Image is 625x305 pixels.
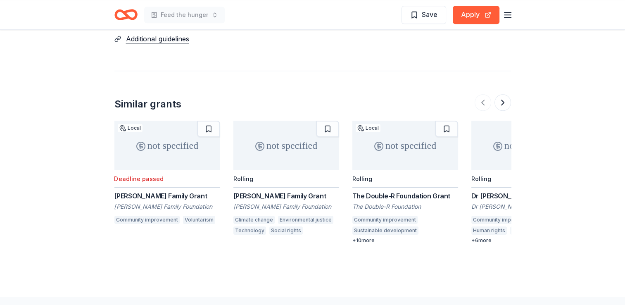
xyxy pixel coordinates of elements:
[510,226,552,235] div: Arts and culture
[352,216,418,224] div: Community improvement
[471,191,577,201] div: Dr [PERSON_NAME] Family Grant
[126,33,189,44] button: Additional guidelines
[114,216,180,224] div: Community improvement
[422,9,437,20] span: Save
[233,191,339,201] div: [PERSON_NAME] Family Grant
[352,226,418,235] div: Sustainable development
[233,226,266,235] div: Technology
[471,226,507,235] div: Human rights
[352,121,458,244] a: not specifiedLocalRollingThe Double-R Foundation GrantThe Double-R FoundationCommunity improvemen...
[114,175,164,182] div: Deadline passed
[356,124,380,132] div: Local
[144,7,225,23] button: Feed the hunger
[183,216,215,224] div: Voluntarism
[471,203,577,211] div: Dr [PERSON_NAME] Family Foundation
[471,237,577,244] div: + 6 more
[114,5,138,24] a: Home
[114,121,220,226] a: not specifiedLocalDeadline passed[PERSON_NAME] Family Grant[PERSON_NAME] Family FoundationCommuni...
[269,226,303,235] div: Social rights
[114,121,220,170] div: not specified
[471,175,491,182] div: Rolling
[118,124,143,132] div: Local
[352,237,458,244] div: + 10 more
[114,203,220,211] div: [PERSON_NAME] Family Foundation
[114,98,181,111] div: Similar grants
[471,216,537,224] div: Community improvement
[352,203,458,211] div: The Double-R Foundation
[278,216,333,224] div: Environmental justice
[453,6,499,24] button: Apply
[233,216,275,224] div: Climate change
[233,175,253,182] div: Rolling
[114,191,220,201] div: [PERSON_NAME] Family Grant
[352,191,458,201] div: The Double-R Foundation Grant
[233,121,339,170] div: not specified
[471,121,577,244] a: not specifiedRollingDr [PERSON_NAME] Family GrantDr [PERSON_NAME] Family FoundationCommunity impr...
[471,121,577,170] div: not specified
[352,121,458,170] div: not specified
[402,6,446,24] button: Save
[352,175,372,182] div: Rolling
[161,10,208,20] span: Feed the hunger
[233,121,339,237] a: not specifiedRolling[PERSON_NAME] Family Grant[PERSON_NAME] Family FoundationClimate changeEnviro...
[233,203,339,211] div: [PERSON_NAME] Family Foundation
